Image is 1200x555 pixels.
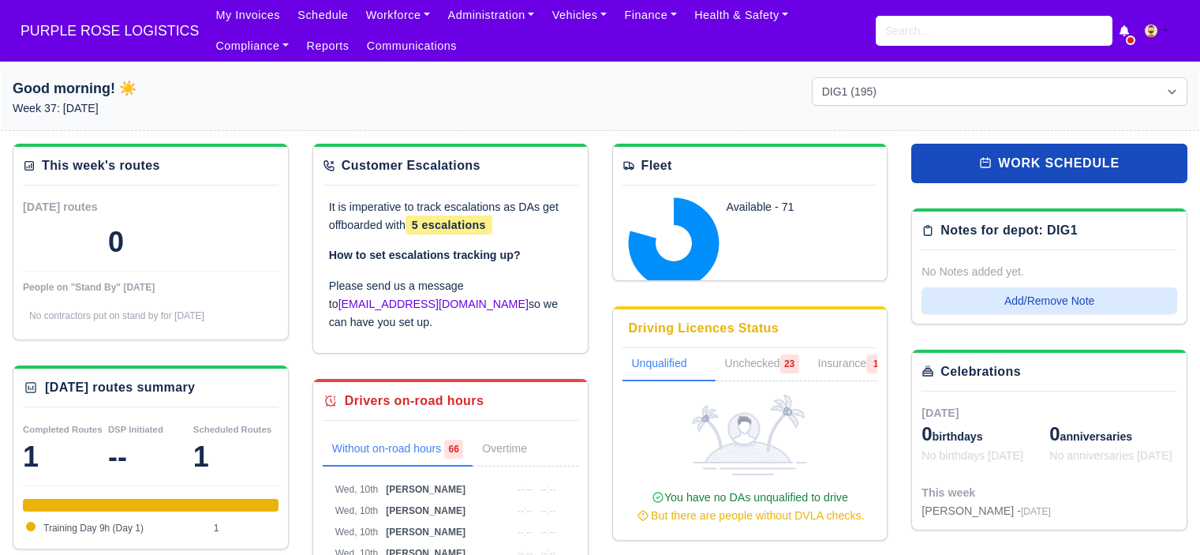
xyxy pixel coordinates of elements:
[1049,422,1177,447] div: anniversaries
[911,144,1187,183] a: work schedule
[406,216,492,234] span: 5 escalations
[518,527,533,538] span: --:--
[108,425,163,434] small: DSP Initiated
[473,433,559,467] a: Overtime
[780,354,799,373] span: 23
[338,298,529,310] a: [EMAIL_ADDRESS][DOMAIN_NAME]
[940,221,1078,240] div: Notes for depot: DIG1
[921,423,932,444] span: 0
[622,348,716,381] a: Unqualified
[13,99,388,118] p: Week 37: [DATE]
[540,527,555,538] span: --:--
[335,505,378,516] span: Wed, 10th
[1049,449,1172,462] span: No anniversaries [DATE]
[386,505,465,516] span: [PERSON_NAME]
[518,505,533,516] span: --:--
[329,198,572,234] p: It is imperative to track escalations as DAs get offboarded with
[23,499,279,512] div: Training Day 9h (Day 1)
[809,348,895,381] a: Insurance
[629,507,872,525] div: But there are people without DVLA checks.
[386,527,465,538] span: [PERSON_NAME]
[518,484,533,495] span: --:--
[29,310,204,321] span: No contractors put on stand by for [DATE]
[358,31,466,62] a: Communications
[297,31,357,62] a: Reports
[921,422,1049,447] div: birthdays
[43,523,144,534] span: Training Day 9h (Day 1)
[921,449,1023,462] span: No birthdays [DATE]
[866,354,885,373] span: 1
[876,16,1112,46] input: Search...
[444,440,463,459] span: 66
[540,505,555,516] span: --:--
[23,425,103,434] small: Completed Routes
[629,489,872,525] div: You have no DAs unqualified to drive
[45,378,195,397] div: [DATE] routes summary
[335,484,378,495] span: Wed, 10th
[13,16,207,47] a: PURPLE ROSE LOGISTICS
[540,484,555,495] span: --:--
[108,227,124,258] div: 0
[13,15,207,47] span: PURPLE ROSE LOGISTICS
[386,484,465,495] span: [PERSON_NAME]
[23,198,151,216] div: [DATE] routes
[1021,506,1051,517] span: [DATE]
[629,319,779,338] div: Driving Licences Status
[727,198,854,216] div: Available - 71
[193,425,271,434] small: Scheduled Routes
[940,362,1021,381] div: Celebrations
[323,433,473,467] a: Without on-road hours
[342,156,480,175] div: Customer Escalations
[921,486,975,499] span: This week
[335,527,378,538] span: Wed, 10th
[345,392,484,411] div: Drivers on-road hours
[23,441,108,473] div: 1
[23,281,279,294] div: People on "Stand By" [DATE]
[716,348,809,381] a: Unchecked
[210,518,279,539] td: 1
[42,156,160,175] div: This week's routes
[329,246,572,264] p: How to set escalations tracking up?
[641,156,672,175] div: Fleet
[193,441,279,473] div: 1
[921,263,1177,281] div: No Notes added yet.
[921,502,1051,520] div: [PERSON_NAME] -
[921,407,959,419] span: [DATE]
[207,31,297,62] a: Compliance
[1049,423,1060,444] span: 0
[108,441,193,473] div: --
[921,287,1177,314] button: Add/Remove Note
[13,77,388,99] h1: Good morning! ☀️
[329,277,572,331] p: Please send us a message to so we can have you set up.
